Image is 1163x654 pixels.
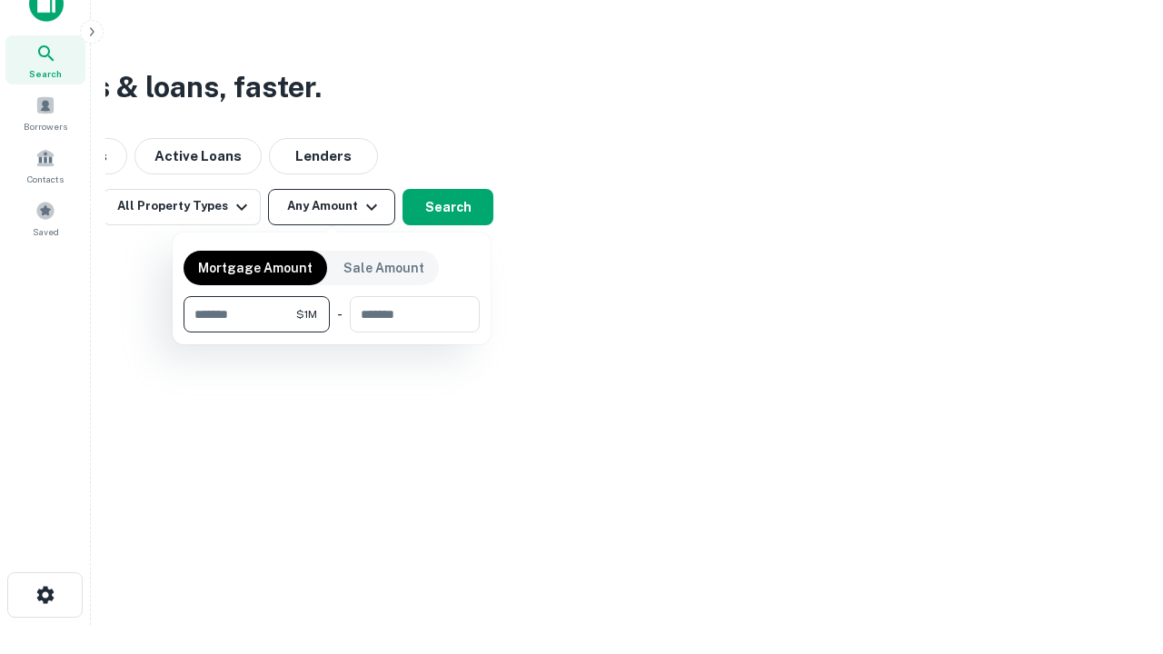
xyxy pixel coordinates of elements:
[337,296,343,332] div: -
[343,258,424,278] p: Sale Amount
[198,258,313,278] p: Mortgage Amount
[1072,509,1163,596] iframe: Chat Widget
[296,306,317,322] span: $1M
